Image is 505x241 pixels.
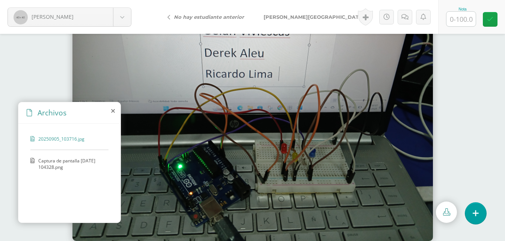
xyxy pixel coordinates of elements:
[111,108,115,114] i: close
[446,12,476,26] input: 0-100.0
[32,13,74,20] span: [PERSON_NAME]
[446,7,479,11] div: Nota
[254,8,377,26] a: [PERSON_NAME][GEOGRAPHIC_DATA]
[264,14,364,20] span: [PERSON_NAME][GEOGRAPHIC_DATA]
[161,8,254,26] a: No hay estudiante anterior
[38,108,66,118] span: Archivos
[14,10,28,24] img: 40x40
[38,136,100,142] span: 20250905_103716.jpg
[38,158,105,170] span: Captura de pantalla [DATE] 104328.png
[8,8,131,26] a: [PERSON_NAME]
[174,14,244,20] i: No hay estudiante anterior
